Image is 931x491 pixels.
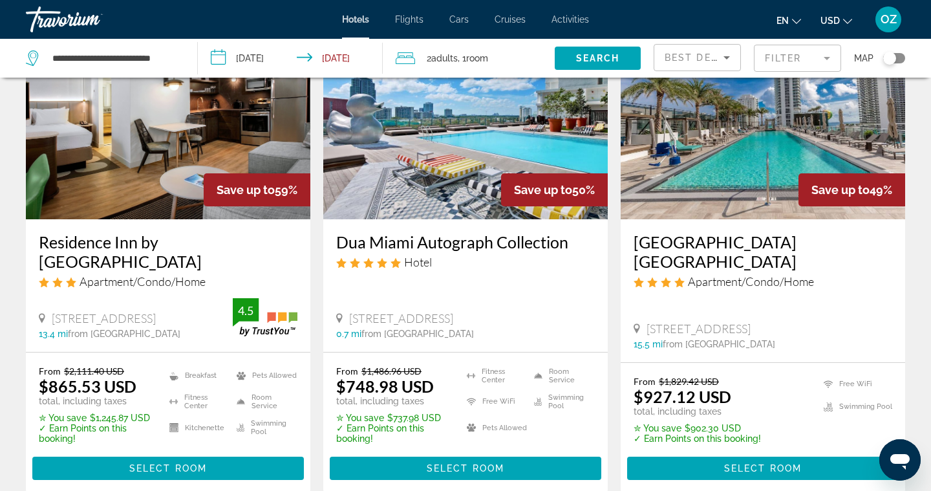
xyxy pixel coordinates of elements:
button: Select Room [627,457,899,480]
a: Cruises [495,14,526,25]
button: Filter [754,44,841,72]
li: Pets Allowed [230,366,297,385]
span: Room [466,53,488,63]
button: Check-in date: Oct 6, 2025 Check-out date: Oct 10, 2025 [198,39,383,78]
div: 3 star Apartment [39,274,297,289]
iframe: Кнопка запуска окна обмена сообщениями [879,439,921,481]
a: Flights [395,14,423,25]
ins: $927.12 USD [634,387,731,406]
li: Pets Allowed [460,418,528,437]
del: $1,486.96 USD [361,366,422,376]
li: Kitchenette [163,418,230,437]
button: Travelers: 2 adults, 0 children [383,39,555,78]
span: en [776,16,789,26]
p: total, including taxes [336,396,451,406]
span: [STREET_ADDRESS] [52,311,156,325]
button: Change language [776,11,801,30]
li: Swimming Pool [230,418,297,437]
img: Hotel image [26,12,310,219]
span: 2 [427,49,458,67]
button: User Menu [872,6,905,33]
p: total, including taxes [634,406,761,417]
span: 13.4 mi [39,329,68,339]
a: Travorium [26,3,155,36]
li: Room Service [528,366,595,385]
p: $1,245.87 USD [39,413,153,423]
span: Select Room [129,463,207,474]
span: Best Deals [665,52,732,63]
div: 5 star Hotel [336,255,595,269]
span: From [336,366,358,376]
div: 49% [798,173,905,206]
span: From [634,376,656,387]
div: 4.5 [233,303,259,318]
span: Select Room [427,463,504,474]
span: [STREET_ADDRESS] [647,322,751,336]
button: Select Room [330,457,601,480]
span: Apartment/Condo/Home [80,274,206,289]
img: trustyou-badge.svg [233,298,297,336]
div: 4 star Apartment [634,274,892,289]
li: Room Service [230,392,297,411]
span: Adults [431,53,458,63]
span: ✮ You save [336,413,384,423]
li: Breakfast [163,366,230,385]
span: 15.5 mi [634,339,663,349]
button: Toggle map [873,52,905,64]
p: ✓ Earn Points on this booking! [39,423,153,444]
span: USD [820,16,840,26]
p: $902.30 USD [634,423,761,433]
img: Hotel image [621,12,905,219]
mat-select: Sort by [665,50,730,65]
span: 0.7 mi [336,329,361,339]
li: Swimming Pool [817,398,892,415]
a: Select Room [330,460,601,474]
span: Hotel [404,255,432,269]
li: Swimming Pool [528,392,595,411]
p: ✓ Earn Points on this booking! [634,433,761,444]
div: 50% [501,173,608,206]
ins: $748.98 USD [336,376,434,396]
a: Residence Inn by [GEOGRAPHIC_DATA] [39,232,297,271]
a: Select Room [627,460,899,474]
span: from [GEOGRAPHIC_DATA] [68,329,180,339]
span: Save up to [811,183,870,197]
span: Search [576,53,620,63]
button: Select Room [32,457,304,480]
span: from [GEOGRAPHIC_DATA] [361,329,474,339]
span: ✮ You save [39,413,87,423]
a: Hotels [342,14,369,25]
a: Dua Miami Autograph Collection [336,232,595,252]
p: $737.98 USD [336,413,451,423]
div: 59% [204,173,310,206]
span: from [GEOGRAPHIC_DATA] [663,339,775,349]
span: ✮ You save [634,423,681,433]
span: , 1 [458,49,488,67]
a: [GEOGRAPHIC_DATA] [GEOGRAPHIC_DATA] [634,232,892,271]
a: Cars [449,14,469,25]
img: Hotel image [323,12,608,219]
li: Fitness Center [163,392,230,411]
span: Apartment/Condo/Home [688,274,814,289]
del: $2,111.40 USD [64,366,124,376]
button: Search [555,47,641,70]
span: Select Room [724,463,802,474]
a: Activities [551,14,589,25]
span: [STREET_ADDRESS] [349,311,453,325]
span: Save up to [217,183,275,197]
p: ✓ Earn Points on this booking! [336,423,451,444]
button: Change currency [820,11,852,30]
li: Free WiFi [460,392,528,411]
del: $1,829.42 USD [659,376,719,387]
span: OZ [881,13,897,26]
